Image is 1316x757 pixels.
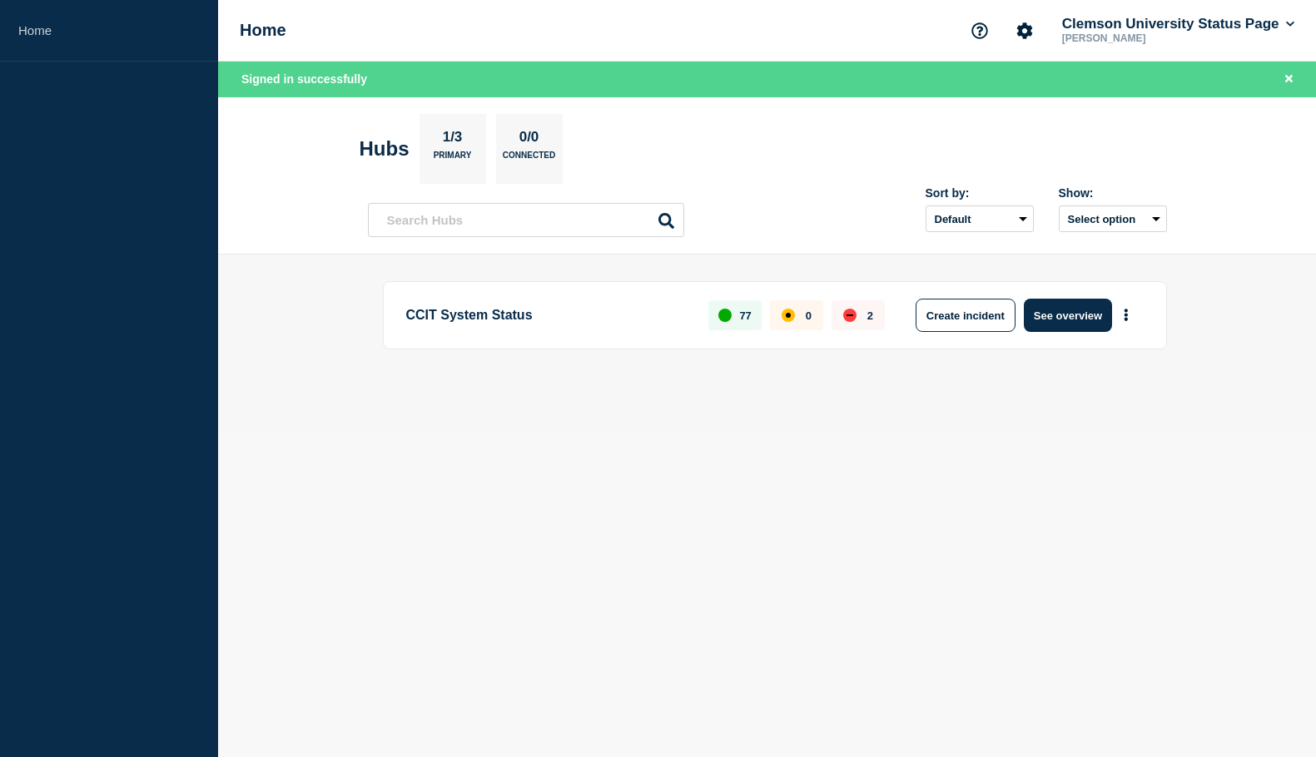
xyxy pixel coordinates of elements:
[806,309,812,322] p: 0
[436,129,469,151] p: 1/3
[368,203,684,237] input: Search Hubs
[843,309,857,322] div: down
[1115,300,1137,331] button: More actions
[241,72,367,86] span: Signed in successfully
[240,21,286,40] h1: Home
[867,309,873,322] p: 2
[1059,32,1232,44] p: [PERSON_NAME]
[962,13,997,48] button: Support
[926,205,1034,232] select: Sort by
[926,186,1034,200] div: Sort by:
[1059,16,1298,32] button: Clemson University Status Page
[434,151,472,168] p: Primary
[1059,205,1167,232] button: Select option
[1007,13,1042,48] button: Account settings
[360,137,410,161] h2: Hubs
[1024,299,1112,332] button: See overview
[782,309,795,322] div: affected
[503,151,555,168] p: Connected
[406,299,690,332] p: CCIT System Status
[513,129,545,151] p: 0/0
[739,309,751,322] p: 77
[1059,186,1167,200] div: Show:
[1279,70,1299,89] button: Close banner
[718,309,732,322] div: up
[916,299,1016,332] button: Create incident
